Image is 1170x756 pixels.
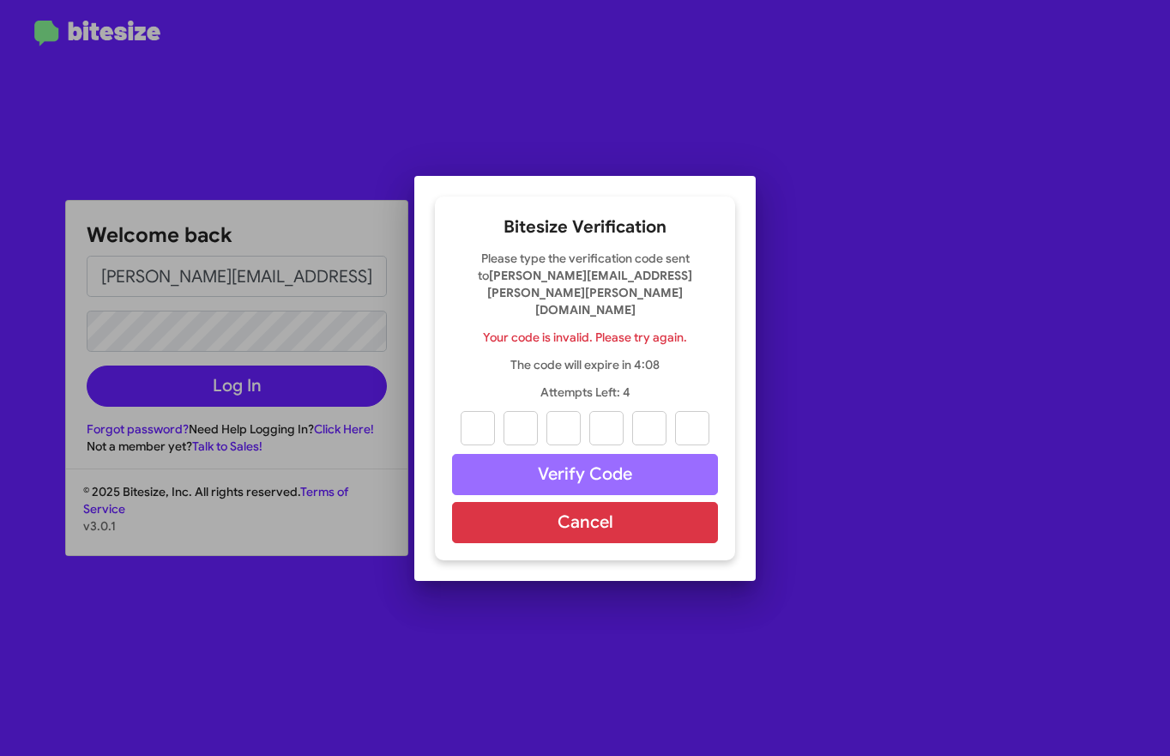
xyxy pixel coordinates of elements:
p: The code will expire in 4:08 [452,356,718,373]
h2: Bitesize Verification [452,214,718,241]
p: Attempts Left: 4 [452,384,718,401]
p: Your code is invalid. Please try again. [452,329,718,346]
strong: [PERSON_NAME][EMAIL_ADDRESS][PERSON_NAME][PERSON_NAME][DOMAIN_NAME] [487,268,692,318]
button: Verify Code [452,454,718,495]
p: Please type the verification code sent to [452,250,718,318]
button: Cancel [452,502,718,543]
